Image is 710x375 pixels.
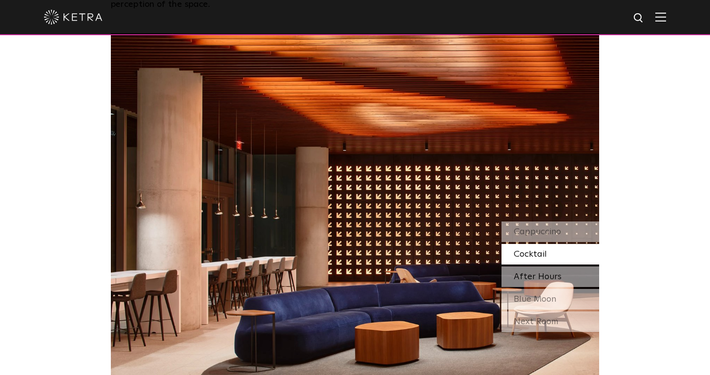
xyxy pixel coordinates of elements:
span: After Hours [514,272,562,281]
img: search icon [633,12,645,24]
img: ketra-logo-2019-white [44,10,103,24]
img: Hamburger%20Nav.svg [655,12,666,22]
span: Cocktail [514,250,547,259]
span: Blue Moon [514,295,556,304]
div: Next Room [501,311,599,332]
span: Cappuccino [514,227,561,236]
